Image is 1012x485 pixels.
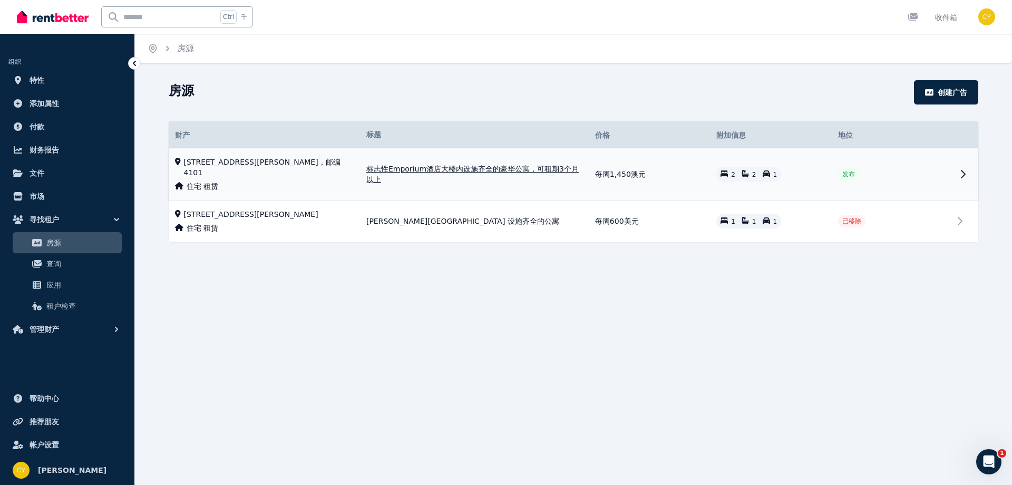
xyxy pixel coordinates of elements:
a: 租户检查 [13,296,122,317]
font: 2 [731,171,735,178]
font: 1 [731,218,735,225]
button: 管理财产 [8,319,126,340]
font: 应用 [46,281,61,289]
font: 1 [773,218,777,225]
font: 附加信息 [716,131,746,139]
font: 帮助中心 [30,394,59,403]
img: 晁一秋 [13,462,30,479]
font: 住宅 [187,182,201,191]
font: 帐户设置 [30,441,59,449]
font: 房源 [169,83,194,98]
a: 推荐朋友 [8,411,126,432]
font: 创建广告 [938,88,967,97]
font: 标志性Emporium酒店大楼内设施齐全的豪华公寓，可租期3个月以上 [366,165,579,184]
font: 财产 [175,131,190,139]
font: [STREET_ADDRESS][PERSON_NAME] [184,210,318,218]
font: 组织 [8,58,21,65]
a: 付款 [8,116,126,137]
font: 租赁 [203,224,218,232]
font: 每周1,450澳元 [595,170,646,178]
font: 1 [773,171,777,178]
font: 添加属性 [30,99,59,108]
font: 标题 [366,130,381,139]
a: 添加属性 [8,93,126,114]
font: 价格 [595,131,610,139]
font: 市场 [30,192,44,201]
a: 特性 [8,70,126,91]
font: 寻找租户 [30,215,59,224]
img: RentBetter [17,9,89,25]
font: 查询 [46,260,61,268]
font: 收件箱 [935,13,957,22]
a: 财务报告 [8,139,126,160]
a: 应用 [13,274,122,296]
font: 住宅 [187,224,201,232]
font: Ctrl [223,13,234,21]
iframe: 对讲机实时聊天 [976,449,1001,474]
button: 寻找租户 [8,209,126,230]
button: 创建广告 [914,80,978,104]
img: 晁一秋 [978,8,995,25]
a: 帮助中心 [8,388,126,409]
font: 财务报告 [30,146,59,154]
font: [STREET_ADDRESS][PERSON_NAME]，邮编 4101 [184,158,340,177]
font: 推荐朋友 [30,417,59,426]
font: [PERSON_NAME][GEOGRAPHIC_DATA] 设施齐全的公寓 [366,217,559,225]
tr: [STREET_ADDRESS][PERSON_NAME]住宅 租赁[PERSON_NAME][GEOGRAPHIC_DATA] 设施齐全的公寓每周600美元111已移除 [169,200,978,242]
font: [PERSON_NAME] [38,466,106,474]
font: 房源 [46,239,61,247]
font: 千 [241,13,247,21]
a: 文件 [8,163,126,184]
a: 帐户设置 [8,434,126,455]
font: 管理财产 [30,325,59,334]
a: 房源 [13,232,122,253]
font: 发布 [842,170,855,178]
nav: 面包屑 [135,34,207,63]
font: 已移除 [842,217,861,225]
font: 文件 [30,169,44,177]
font: 特性 [30,76,44,84]
font: 房源 [177,43,194,53]
font: 2 [752,171,756,178]
font: 租户检查 [46,302,76,310]
tr: [STREET_ADDRESS][PERSON_NAME]，邮编 4101住宅 租赁标志性Emporium酒店大楼内设施齐全的豪华公寓，可租期3个月以上每周1,450澳元221发布 [169,148,978,200]
font: 租赁 [203,182,218,191]
font: 地位 [838,131,853,139]
font: 1 [1000,450,1004,457]
font: 每周600美元 [595,217,639,225]
font: 1 [752,218,756,225]
font: 付款 [30,122,44,131]
a: 查询 [13,253,122,274]
a: 市场 [8,186,126,207]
